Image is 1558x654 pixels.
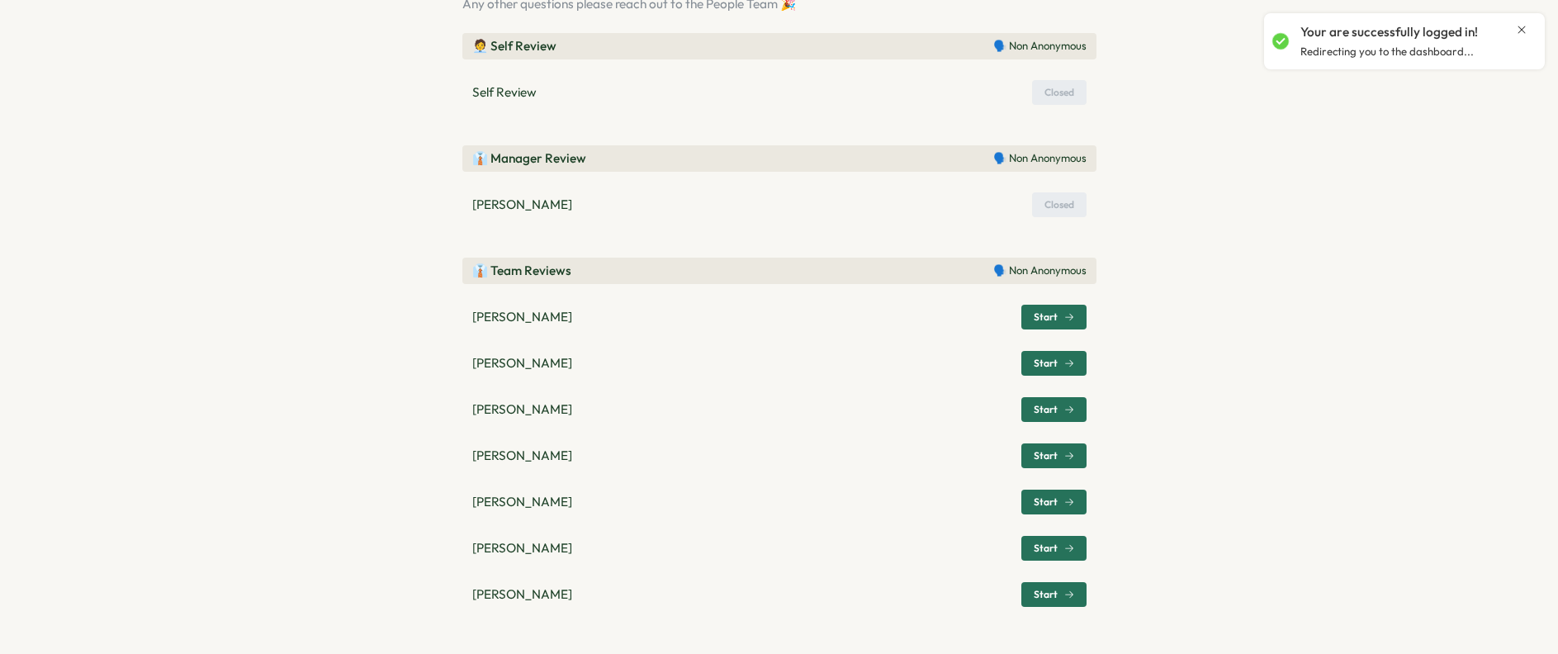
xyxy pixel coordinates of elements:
p: [PERSON_NAME] [472,354,572,372]
span: Start [1034,451,1058,461]
span: Start [1034,312,1058,322]
p: 🗣️ Non Anonymous [993,39,1087,54]
p: Redirecting you to the dashboard... [1300,45,1474,59]
span: Start [1034,543,1058,553]
span: Start [1034,405,1058,415]
span: Start [1034,497,1058,507]
p: Your are successfully logged in! [1300,23,1478,41]
p: [PERSON_NAME] [472,308,572,326]
p: [PERSON_NAME] [472,493,572,511]
button: Start [1021,397,1087,422]
button: Start [1021,305,1087,329]
button: Start [1021,351,1087,376]
p: [PERSON_NAME] [472,447,572,465]
p: [PERSON_NAME] [472,196,572,214]
button: Close notification [1515,23,1528,36]
span: Start [1034,358,1058,368]
p: 👔 Manager Review [472,149,586,168]
p: [PERSON_NAME] [472,585,572,604]
p: Self Review [472,83,537,102]
button: Start [1021,582,1087,607]
p: 👔 Team Reviews [472,262,571,280]
p: [PERSON_NAME] [472,400,572,419]
span: Start [1034,590,1058,599]
p: 🧑‍💼 Self Review [472,37,556,55]
p: [PERSON_NAME] [472,539,572,557]
p: 🗣️ Non Anonymous [993,151,1087,166]
button: Start [1021,443,1087,468]
button: Start [1021,490,1087,514]
p: 🗣️ Non Anonymous [993,263,1087,278]
button: Start [1021,536,1087,561]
